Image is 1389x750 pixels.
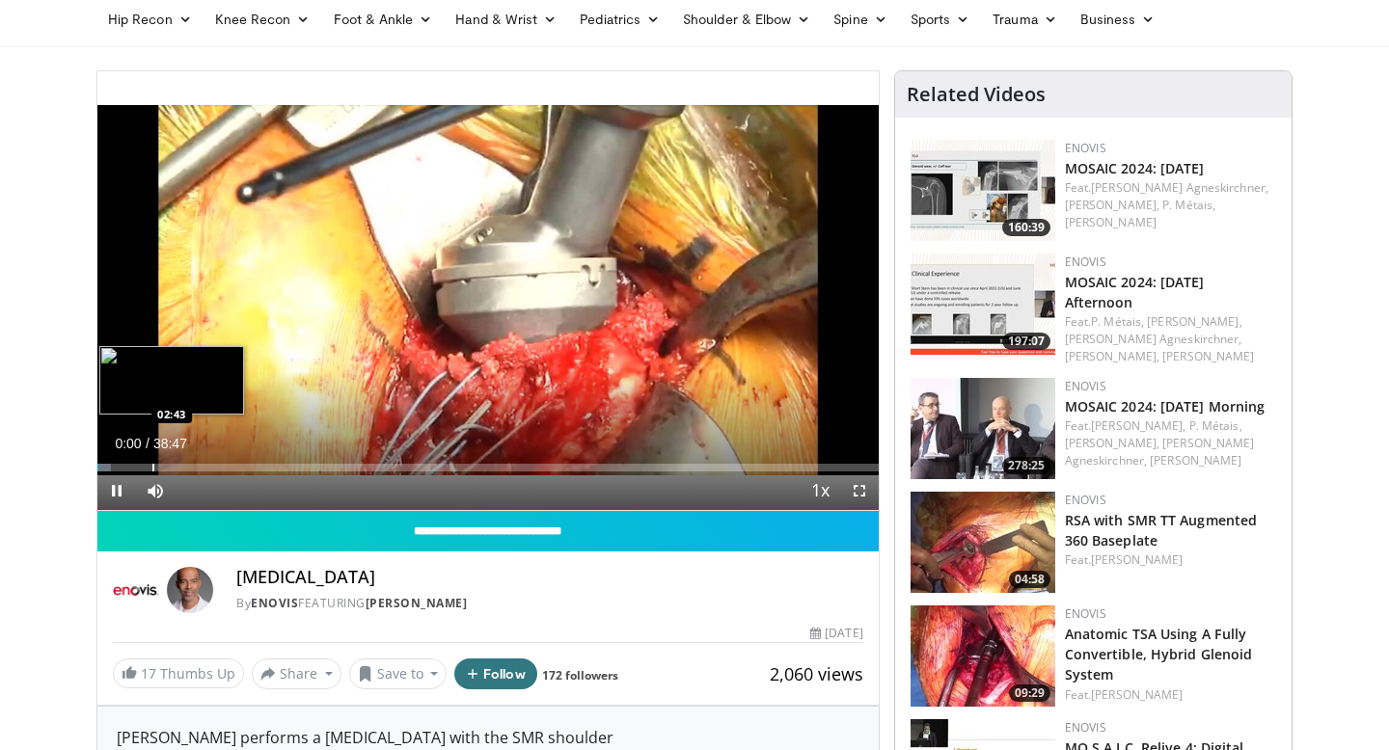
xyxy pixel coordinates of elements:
[1065,254,1106,270] a: Enovis
[97,71,879,511] video-js: Video Player
[911,378,1055,479] img: 5461eadd-f547-40e8-b3ef-9b1f03cde6d9.150x105_q85_crop-smart_upscale.jpg
[1065,605,1106,622] a: Enovis
[366,595,468,611] a: [PERSON_NAME]
[1065,435,1159,451] a: [PERSON_NAME],
[911,140,1055,241] img: 231f7356-6f30-4db6-9706-d4150743ceaf.150x105_q85_crop-smart_upscale.jpg
[911,605,1055,707] a: 09:29
[141,664,156,683] span: 17
[136,471,175,510] button: Mute
[911,378,1055,479] a: 278:25
[1002,333,1050,350] span: 197:07
[1091,313,1144,330] a: P. Métais,
[1065,435,1255,469] a: [PERSON_NAME] Agneskirchner,
[1065,179,1276,231] div: Feat.
[1009,684,1050,702] span: 09:29
[1065,197,1159,213] a: [PERSON_NAME],
[1065,625,1253,683] a: Anatomic TSA Using A Fully Convertible, Hybrid Glenoid System
[1189,417,1242,434] a: P. Métais,
[1009,571,1050,588] span: 04:58
[97,464,879,471] div: Progress Bar
[1002,457,1050,474] span: 278:25
[1065,348,1159,364] a: [PERSON_NAME],
[1065,214,1157,230] a: [PERSON_NAME]
[1065,331,1242,347] a: [PERSON_NAME] Agneskirchner,
[153,436,187,451] span: 38:47
[911,254,1055,355] a: 197:07
[911,492,1055,593] img: ebdabccb-e285-4967-9f6e-9aec9f637810.150x105_q85_crop-smart_upscale.jpg
[99,346,244,415] img: image.jpeg
[1162,348,1254,364] a: [PERSON_NAME]
[802,471,840,510] button: Playback Rate
[97,471,136,510] button: Pause
[1065,140,1106,156] a: Enovis
[251,595,298,611] a: Enovis
[1065,686,1276,704] div: Feat.
[1065,159,1205,177] a: MOSAIC 2024: [DATE]
[1065,551,1276,569] div: Feat.
[1150,452,1241,469] a: [PERSON_NAME]
[1091,179,1268,196] a: [PERSON_NAME] Agneskirchner,
[1065,273,1205,311] a: MOSAIC 2024: [DATE] Afternoon
[770,662,863,685] span: 2,060 views
[454,658,537,689] button: Follow
[115,436,141,451] span: 0:00
[911,492,1055,593] a: 04:58
[911,140,1055,241] a: 160:39
[810,625,862,642] div: [DATE]
[113,658,244,688] a: 17 Thumbs Up
[1065,719,1106,736] a: Enovis
[146,436,150,451] span: /
[349,658,448,689] button: Save to
[911,254,1055,355] img: ab2533bc-3f62-42da-b4f5-abec086ce4de.150x105_q85_crop-smart_upscale.jpg
[1065,511,1258,549] a: RSA with SMR TT Augmented 360 Baseplate
[1091,551,1183,568] a: [PERSON_NAME]
[1091,417,1185,434] a: [PERSON_NAME],
[1065,313,1276,365] div: Feat.
[1002,219,1050,236] span: 160:39
[1065,492,1106,508] a: Enovis
[542,667,618,683] a: 172 followers
[1065,397,1266,415] a: MOSAIC 2024: [DATE] Morning
[1065,378,1106,394] a: Enovis
[236,567,863,588] h4: [MEDICAL_DATA]
[1147,313,1241,330] a: [PERSON_NAME],
[167,567,213,613] img: Avatar
[113,567,159,613] img: Enovis
[1162,197,1215,213] a: P. Métais,
[252,658,341,689] button: Share
[117,726,859,749] div: [PERSON_NAME] performs a [MEDICAL_DATA] with the SMR shoulder
[1065,417,1276,469] div: Feat.
[840,471,879,510] button: Fullscreen
[1091,686,1183,703] a: [PERSON_NAME]
[911,605,1055,707] img: c9ec8b72-922f-4cbe-b2d8-39b23cf802e7.150x105_q85_crop-smart_upscale.jpg
[907,83,1046,106] h4: Related Videos
[236,595,863,612] div: By FEATURING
